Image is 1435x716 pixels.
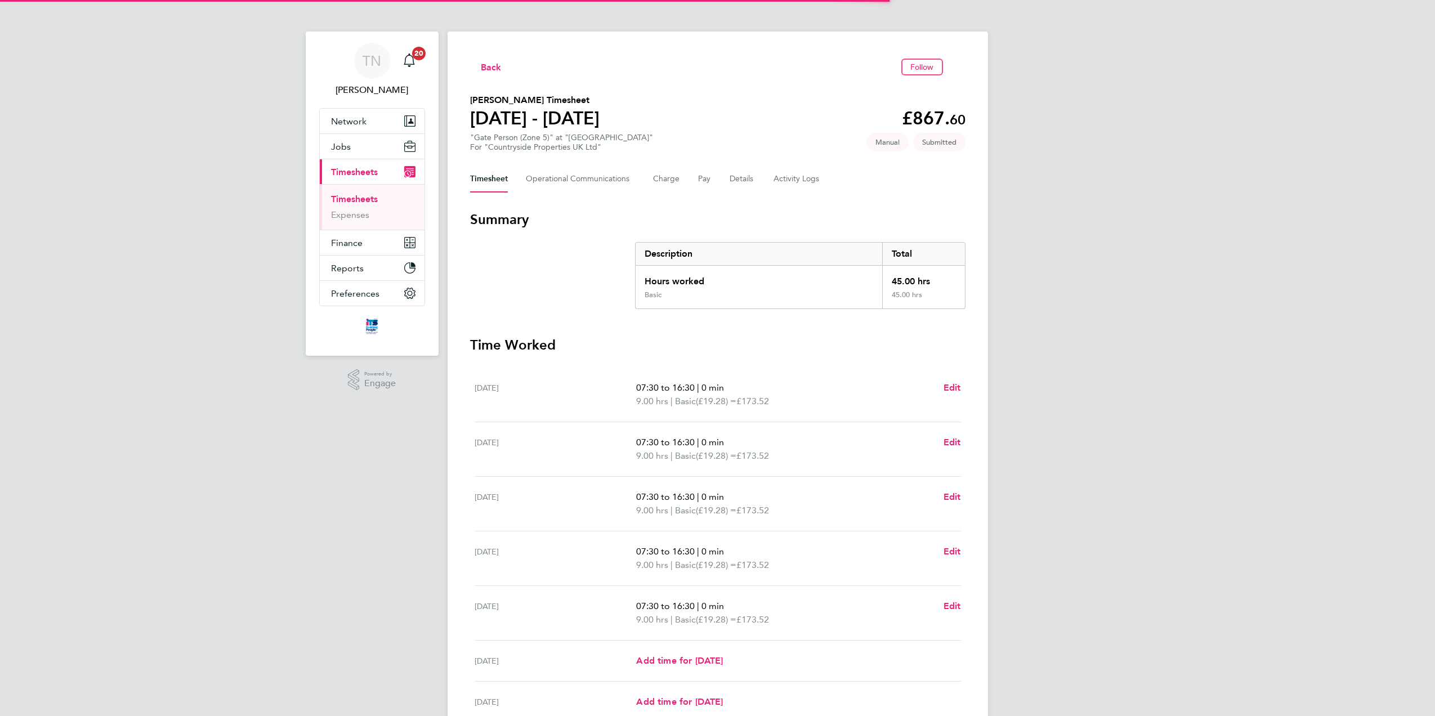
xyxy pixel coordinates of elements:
div: [DATE] [475,436,637,463]
span: £173.52 [736,450,769,461]
span: Edit [944,437,961,447]
a: TN[PERSON_NAME] [319,43,425,97]
img: itsconstruction-logo-retina.png [364,317,379,335]
a: Expenses [331,209,369,220]
div: Total [882,243,964,265]
span: Engage [364,379,396,388]
a: Add time for [DATE] [636,654,723,668]
span: Add time for [DATE] [636,696,723,707]
button: Operational Communications [526,165,635,193]
span: | [697,491,699,502]
span: | [697,546,699,557]
div: 45.00 hrs [882,266,964,290]
span: Timesheets [331,167,378,177]
span: Edit [944,382,961,393]
span: | [670,450,673,461]
div: 45.00 hrs [882,290,964,308]
span: 07:30 to 16:30 [636,491,695,502]
span: 07:30 to 16:30 [636,546,695,557]
span: 07:30 to 16:30 [636,437,695,447]
span: Edit [944,546,961,557]
button: Charge [653,165,680,193]
span: Basic [675,395,696,408]
div: [DATE] [475,695,637,709]
span: 07:30 to 16:30 [636,382,695,393]
span: Basic [675,558,696,572]
h3: Summary [470,211,965,229]
button: Timesheets [320,159,424,184]
h3: Time Worked [470,336,965,354]
span: Basic [675,449,696,463]
button: Follow [901,59,943,75]
button: Network [320,109,424,133]
span: 9.00 hrs [636,450,668,461]
div: [DATE] [475,599,637,626]
span: Tom Newton [319,83,425,97]
button: Finance [320,230,424,255]
button: Jobs [320,134,424,159]
a: Powered byEngage [348,369,396,391]
span: | [697,382,699,393]
div: Summary [635,242,965,309]
a: Edit [944,381,961,395]
span: | [670,396,673,406]
span: 07:30 to 16:30 [636,601,695,611]
span: £173.52 [736,396,769,406]
div: "Gate Person (Zone 5)" at "[GEOGRAPHIC_DATA]" [470,133,653,152]
span: Basic [675,504,696,517]
span: | [697,601,699,611]
span: Follow [910,62,934,72]
button: Preferences [320,281,424,306]
div: Timesheets [320,184,424,230]
a: Add time for [DATE] [636,695,723,709]
span: (£19.28) = [696,505,736,516]
div: [DATE] [475,545,637,572]
span: 60 [950,111,965,128]
span: Preferences [331,288,379,299]
a: Edit [944,599,961,613]
div: [DATE] [475,381,637,408]
div: Hours worked [636,266,883,290]
span: | [670,614,673,625]
a: Edit [944,545,961,558]
span: 0 min [701,437,724,447]
app-decimal: £867. [902,108,965,129]
nav: Main navigation [306,32,439,356]
span: 9.00 hrs [636,396,668,406]
button: Activity Logs [774,165,821,193]
a: Go to home page [319,317,425,335]
span: 0 min [701,601,724,611]
button: Timesheets Menu [947,64,965,70]
span: TN [363,53,381,68]
button: Reports [320,256,424,280]
span: This timesheet was manually created. [866,133,909,151]
span: 0 min [701,546,724,557]
button: Timesheet [470,165,508,193]
span: Powered by [364,369,396,379]
span: 9.00 hrs [636,505,668,516]
span: 20 [412,47,426,60]
div: Description [636,243,883,265]
span: Edit [944,601,961,611]
a: Timesheets [331,194,378,204]
span: £173.52 [736,614,769,625]
span: Add time for [DATE] [636,655,723,666]
div: Basic [645,290,661,299]
span: Jobs [331,141,351,152]
div: [DATE] [475,490,637,517]
span: (£19.28) = [696,560,736,570]
span: 0 min [701,382,724,393]
h1: [DATE] - [DATE] [470,107,600,129]
span: Back [481,61,502,74]
span: 9.00 hrs [636,560,668,570]
h2: [PERSON_NAME] Timesheet [470,93,600,107]
span: (£19.28) = [696,450,736,461]
span: £173.52 [736,560,769,570]
a: 20 [398,43,421,79]
span: (£19.28) = [696,396,736,406]
span: (£19.28) = [696,614,736,625]
span: 0 min [701,491,724,502]
div: [DATE] [475,654,637,668]
span: | [670,505,673,516]
span: Reports [331,263,364,274]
